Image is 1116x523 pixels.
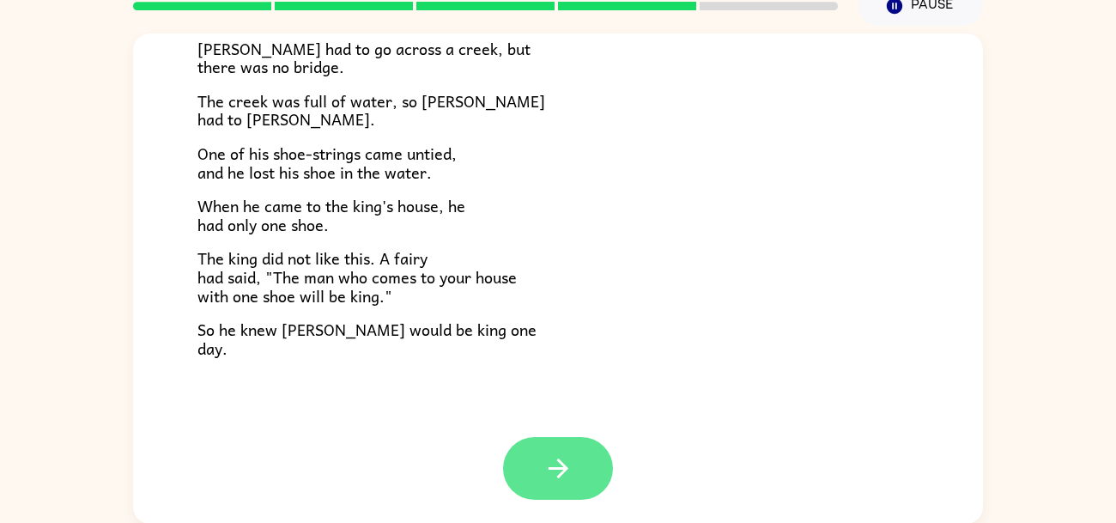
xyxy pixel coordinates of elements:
[197,36,531,80] span: [PERSON_NAME] had to go across a creek, but there was no bridge.
[197,246,517,307] span: The king did not like this. A fairy had said, "The man who comes to your house with one shoe will...
[197,88,545,132] span: The creek was full of water, so [PERSON_NAME] had to [PERSON_NAME].
[197,141,457,185] span: One of his shoe-strings came untied, and he lost his shoe in the water.
[197,193,465,237] span: When he came to the king's house, he had only one shoe.
[197,317,537,361] span: So he knew [PERSON_NAME] would be king one day.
